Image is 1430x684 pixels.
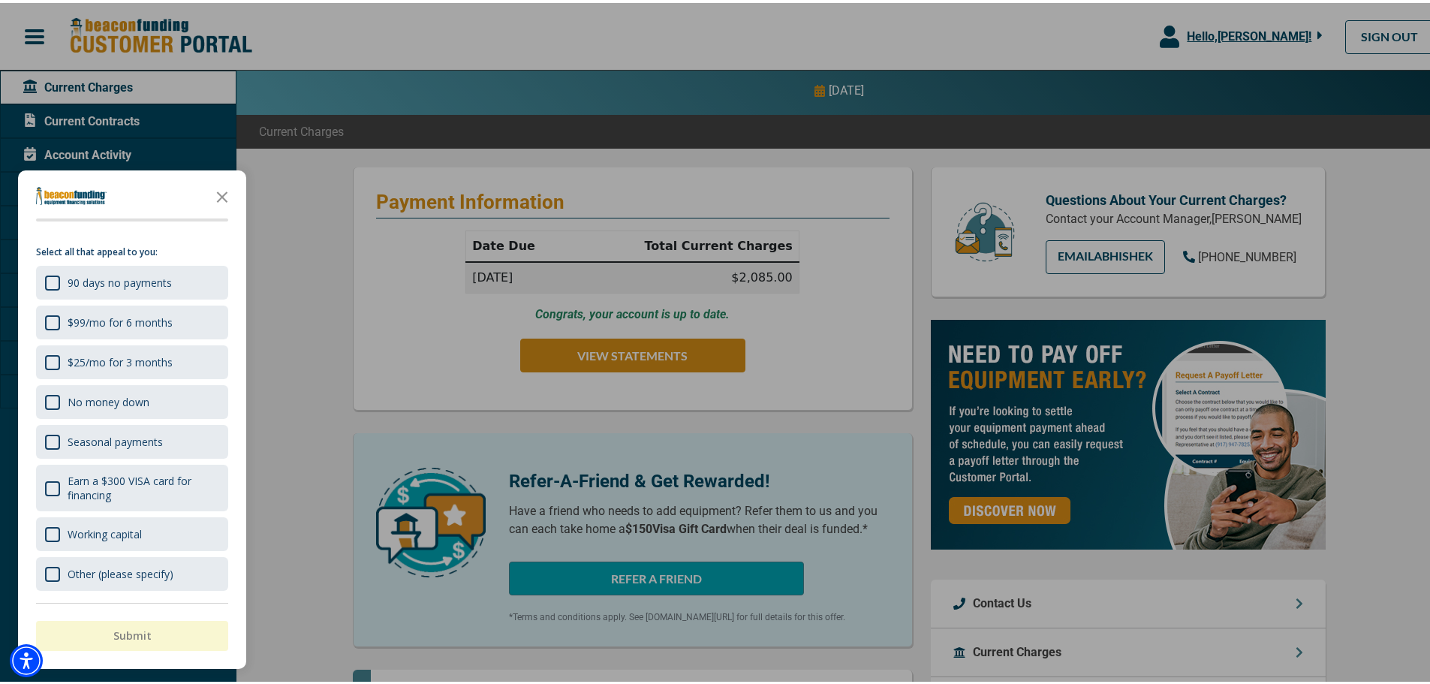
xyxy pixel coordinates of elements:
[68,564,173,578] div: Other (please specify)
[68,432,163,446] div: Seasonal payments
[68,352,173,366] div: $25/mo for 3 months
[36,618,228,648] button: Submit
[68,273,172,287] div: 90 days no payments
[68,392,149,406] div: No money down
[36,554,228,588] div: Other (please specify)
[68,471,219,499] div: Earn a $300 VISA card for financing
[36,382,228,416] div: No money down
[36,342,228,376] div: $25/mo for 3 months
[36,263,228,297] div: 90 days no payments
[36,422,228,456] div: Seasonal payments
[68,312,173,327] div: $99/mo for 6 months
[36,462,228,508] div: Earn a $300 VISA card for financing
[18,167,246,666] div: Survey
[36,242,228,257] p: Select all that appeal to you:
[207,178,237,208] button: Close the survey
[10,641,43,674] div: Accessibility Menu
[36,184,107,202] img: Company logo
[68,524,142,538] div: Working capital
[36,514,228,548] div: Working capital
[36,303,228,336] div: $99/mo for 6 months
